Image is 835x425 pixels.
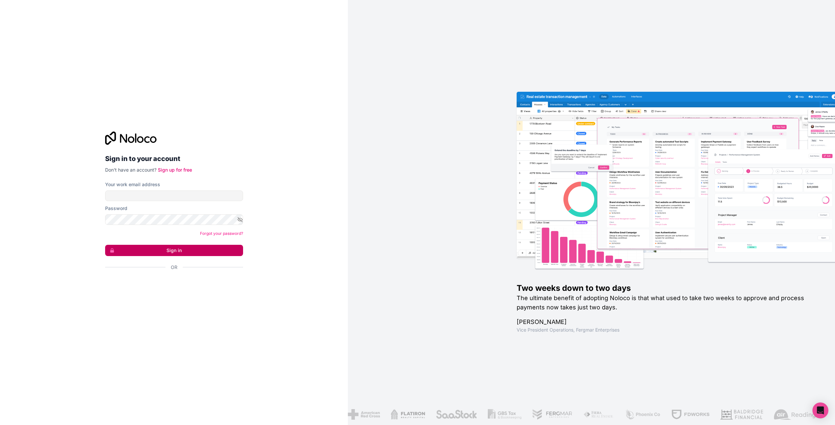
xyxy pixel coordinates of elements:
label: Your work email address [105,181,160,188]
img: /assets/fergmar-CudnrXN5.png [532,409,572,420]
h1: Vice President Operations , Fergmar Enterprises [517,327,814,333]
a: Forgot your password? [200,231,243,236]
img: /assets/fiera-fwj2N5v4.png [583,409,614,420]
img: /assets/fdworks-Bi04fVtw.png [671,409,709,420]
img: /assets/gbstax-C-GtDUiK.png [487,409,521,420]
button: Sign in [105,245,243,256]
img: /assets/baldridge-DxmPIwAm.png [720,409,763,420]
label: Password [105,205,127,212]
input: Email address [105,190,243,201]
img: /assets/saastock-C6Zbiodz.png [435,409,477,420]
iframe: Botão "Fazer login com o Google" [102,278,241,292]
div: Open Intercom Messenger [812,402,828,418]
img: /assets/flatiron-C8eUkumj.png [390,409,424,420]
span: Don't have an account? [105,167,157,173]
span: Or [171,264,177,271]
img: /assets/airreading-FwAmRzSr.png [773,409,815,420]
h1: Two weeks down to two days [517,283,814,293]
input: Password [105,214,243,225]
img: /assets/phoenix-BREaitsQ.png [624,409,660,420]
a: Sign up for free [158,167,192,173]
img: /assets/american-red-cross-BAupjrZR.png [347,409,379,420]
h1: [PERSON_NAME] [517,317,814,327]
h2: Sign in to your account [105,153,243,165]
h2: The ultimate benefit of adopting Noloco is that what used to take two weeks to approve and proces... [517,293,814,312]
